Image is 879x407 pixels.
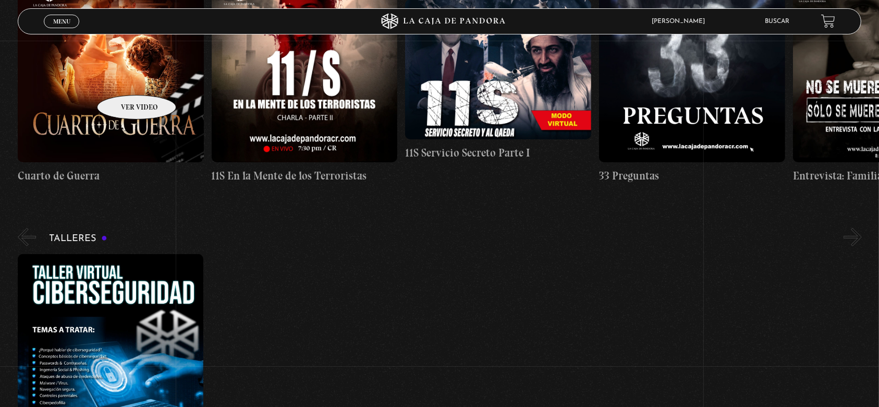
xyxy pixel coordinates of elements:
span: [PERSON_NAME] [646,18,715,25]
h4: 11S En la Mente de los Terroristas [212,167,398,184]
a: Buscar [765,18,790,25]
span: Cerrar [50,27,74,34]
span: Menu [53,18,70,25]
a: View your shopping cart [821,14,835,28]
button: Previous [18,228,36,246]
h4: 33 Preguntas [599,167,785,184]
button: Next [844,228,862,246]
h3: Talleres [49,234,107,244]
h4: 11S Servicio Secreto Parte I [405,145,591,161]
h4: Cuarto de Guerra [18,167,204,184]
